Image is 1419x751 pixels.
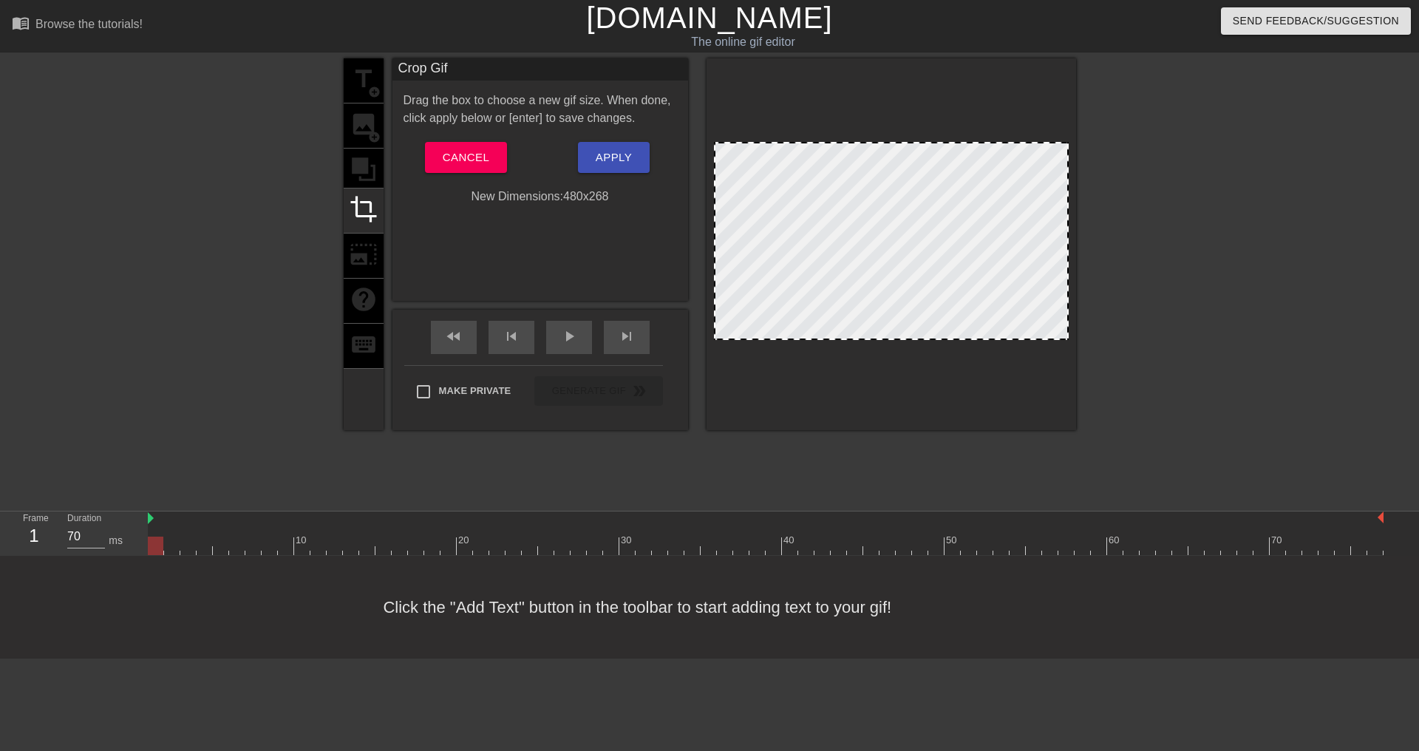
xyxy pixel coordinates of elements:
[392,92,688,127] div: Drag the box to choose a new gif size. When done, click apply below or [enter] to save changes.
[621,533,634,548] div: 30
[296,533,309,548] div: 10
[443,148,489,167] span: Cancel
[1221,7,1411,35] button: Send Feedback/Suggestion
[439,384,511,398] span: Make Private
[67,514,101,523] label: Duration
[392,58,688,81] div: Crop Gif
[425,142,507,173] button: Cancel
[586,1,832,34] a: [DOMAIN_NAME]
[578,142,650,173] button: Apply
[1233,12,1399,30] span: Send Feedback/Suggestion
[458,533,472,548] div: 20
[618,327,636,345] span: skip_next
[445,327,463,345] span: fast_rewind
[596,148,632,167] span: Apply
[23,523,45,549] div: 1
[12,14,30,32] span: menu_book
[109,533,123,548] div: ms
[480,33,1006,51] div: The online gif editor
[946,533,959,548] div: 50
[12,512,56,554] div: Frame
[350,195,378,223] span: crop
[560,327,578,345] span: play_arrow
[35,18,143,30] div: Browse the tutorials!
[1271,533,1284,548] div: 70
[12,14,143,37] a: Browse the tutorials!
[1109,533,1122,548] div: 60
[1378,512,1384,523] img: bound-end.png
[503,327,520,345] span: skip_previous
[392,188,688,205] div: New Dimensions: 480 x 268
[783,533,797,548] div: 40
